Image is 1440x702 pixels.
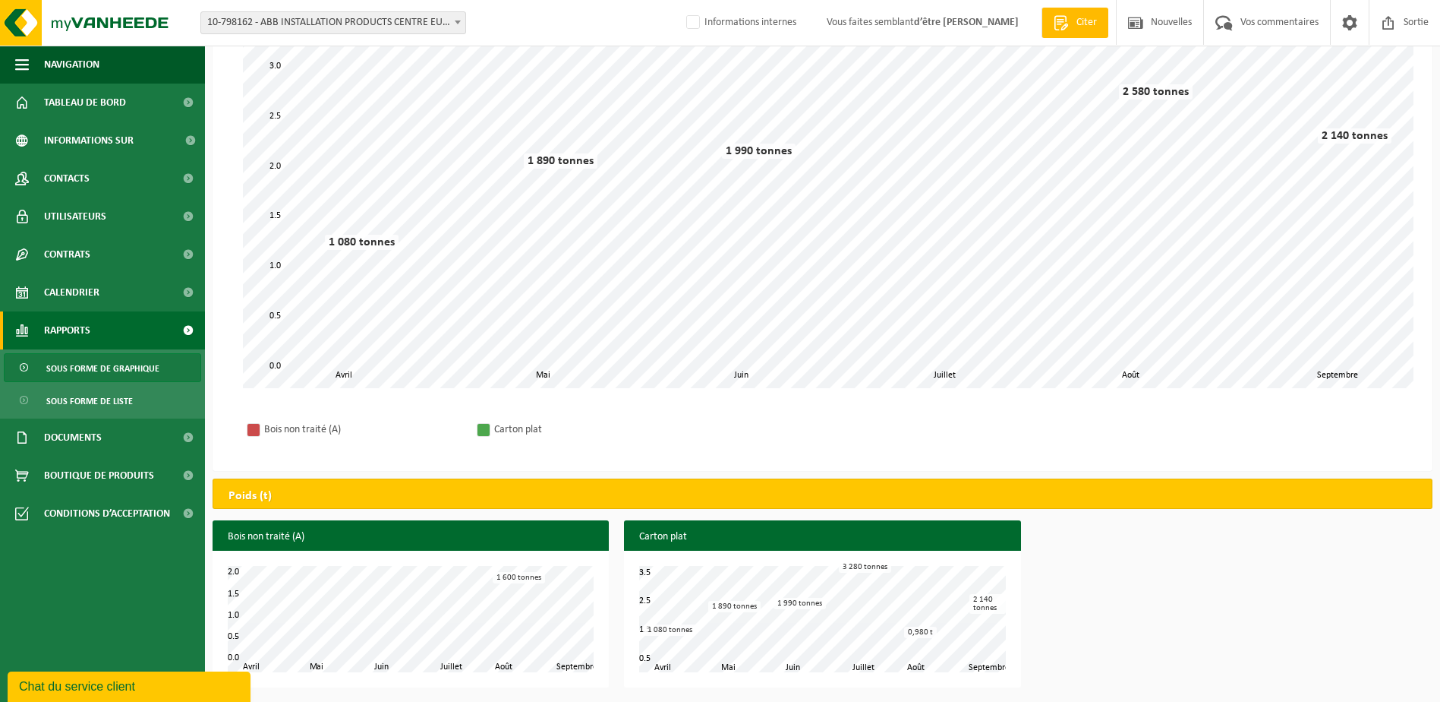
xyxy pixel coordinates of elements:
span: Contacts [44,160,90,198]
h2: Poids (t) [213,479,287,513]
div: 2 580 tonnes [1119,84,1193,100]
span: Boutique de produits [44,457,154,495]
div: 1 080 tonnes [644,625,696,636]
span: Citer [1073,15,1101,30]
span: Documents [44,419,102,457]
div: 1 080 tonnes [325,235,399,250]
div: 1 600 tonnes [493,572,545,583]
span: Navigation [44,46,99,84]
span: Conditions d’acceptation [44,495,170,533]
span: 10-798162 - ABB INSTALLATION PRODUCTS EUROPEAN CENTRE SA - HOUDENG-GOEGNIES [201,12,465,33]
div: 3 280 tonnes [839,561,891,573]
div: 1 990 tonnes [774,598,826,609]
span: Rapports [44,311,90,349]
span: Contrats [44,236,90,274]
h3: Carton plat [624,520,1020,554]
span: Tableau de bord [44,84,126,122]
div: 0,980 t [904,627,937,638]
a: Citer [1041,8,1108,38]
strong: d’être [PERSON_NAME] [914,17,1019,28]
label: Informations internes [683,11,796,34]
div: 1 890 tonnes [708,601,761,612]
font: Vous faites semblant [827,17,1019,28]
div: 2 140 tonnes [1318,128,1391,144]
div: 1 990 tonnes [722,144,796,159]
h3: Bois non traité (A) [213,520,609,554]
span: Sous forme de graphique [46,354,159,383]
span: Utilisateurs [44,198,106,236]
span: 10-798162 - ABB INSTALLATION PRODUCTS EUROPEAN CENTRE SA - HOUDENG-GOEGNIES [200,11,466,34]
iframe: chat widget [8,669,254,702]
div: 2 140 tonnes [969,594,1005,614]
a: Sous forme de graphique [4,353,201,382]
div: Carton plat [494,420,692,439]
span: Sous forme de liste [46,387,133,416]
span: Informations sur l’entreprise [44,122,175,160]
div: Bois non traité (A) [264,420,462,439]
span: Calendrier [44,274,99,311]
div: 1 890 tonnes [524,153,597,169]
a: Sous forme de liste [4,386,201,415]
